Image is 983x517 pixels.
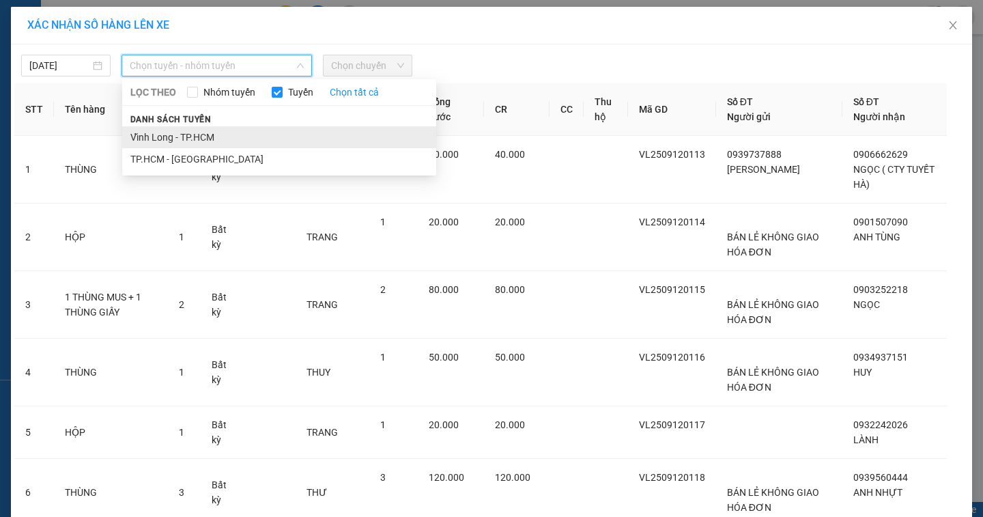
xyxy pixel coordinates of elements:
span: 1 [179,427,184,438]
td: 1 [14,136,54,204]
span: Số ĐT [853,96,879,107]
span: 120.000 [495,472,530,483]
span: 0939737888 [727,149,782,160]
span: NGỌC [853,299,880,310]
span: NGỌC ( CTY TUYẾT HÀ) [853,164,935,190]
span: 20.000 [429,419,459,430]
span: 1 [380,352,386,363]
span: 40.000 [429,149,459,160]
td: 4 [14,339,54,406]
span: LỌC THEO [130,85,176,100]
td: THÙNG [54,339,168,406]
span: VL2509120117 [639,419,705,430]
span: [PERSON_NAME] [727,164,800,175]
td: HỘP [54,204,168,271]
th: Mã GD [628,83,716,136]
span: Chọn chuyến [331,55,404,76]
th: STT [14,83,54,136]
td: Bất kỳ [201,406,244,459]
span: VL2509120114 [639,216,705,227]
td: HỘP [54,406,168,459]
span: VL2509120118 [639,472,705,483]
span: down [296,61,304,70]
span: BÁN LẺ KHÔNG GIAO HÓA ĐƠN [727,367,819,393]
span: VL2509120116 [639,352,705,363]
span: LÀNH [853,434,879,445]
span: 3 [380,472,386,483]
td: Bất kỳ [201,204,244,271]
span: Chọn tuyến - nhóm tuyến [130,55,304,76]
span: 50.000 [429,352,459,363]
span: Danh sách tuyến [122,113,220,126]
span: 120.000 [429,472,464,483]
span: 80.000 [429,284,459,295]
span: 1 [380,216,386,227]
span: 1 [380,419,386,430]
span: Số ĐT [727,96,753,107]
span: HUY [853,367,872,378]
span: 0934937151 [853,352,908,363]
span: 20.000 [495,216,525,227]
span: BÁN LẺ KHÔNG GIAO HÓA ĐƠN [727,232,819,257]
button: Close [934,7,972,45]
td: 5 [14,406,54,459]
span: 3 [179,487,184,498]
span: 0906662629 [853,149,908,160]
span: BÁN LẺ KHÔNG GIAO HÓA ĐƠN [727,299,819,325]
td: THÙNG [54,136,168,204]
th: CC [550,83,584,136]
span: 0901507090 [853,216,908,227]
span: 2 [179,299,184,310]
span: XÁC NHẬN SỐ HÀNG LÊN XE [27,18,169,31]
span: close [948,20,958,31]
span: 20.000 [495,419,525,430]
span: VL2509120113 [639,149,705,160]
span: 2 [380,284,386,295]
span: Người nhận [853,111,905,122]
span: VL2509120115 [639,284,705,295]
span: 80.000 [495,284,525,295]
span: 20.000 [429,216,459,227]
span: Nhóm tuyến [198,85,261,100]
span: BÁN LẺ KHÔNG GIAO HÓA ĐƠN [727,487,819,513]
span: THUY [307,367,330,378]
span: 0939560444 [853,472,908,483]
span: ANH NHỰT [853,487,902,498]
span: ANH TÙNG [853,232,900,242]
li: TP.HCM - [GEOGRAPHIC_DATA] [122,148,436,170]
span: 1 [179,367,184,378]
th: CR [484,83,550,136]
th: Thu hộ [584,83,627,136]
span: Người gửi [727,111,771,122]
th: Tổng cước [418,83,484,136]
input: 13/09/2025 [29,58,90,73]
span: TRANG [307,299,338,310]
span: 0932242026 [853,419,908,430]
span: 40.000 [495,149,525,160]
span: 50.000 [495,352,525,363]
span: Tuyến [283,85,319,100]
span: 1 [179,232,184,242]
td: 1 THÙNG MUS + 1 THÙNG GIẤY [54,271,168,339]
th: Tên hàng [54,83,168,136]
span: THƯ [307,487,327,498]
span: TRANG [307,427,338,438]
td: Bất kỳ [201,271,244,339]
li: Vĩnh Long - TP.HCM [122,126,436,148]
td: Bất kỳ [201,339,244,406]
a: Chọn tất cả [330,85,379,100]
span: TRANG [307,232,338,242]
span: 0903252218 [853,284,908,295]
td: 2 [14,204,54,271]
td: 3 [14,271,54,339]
